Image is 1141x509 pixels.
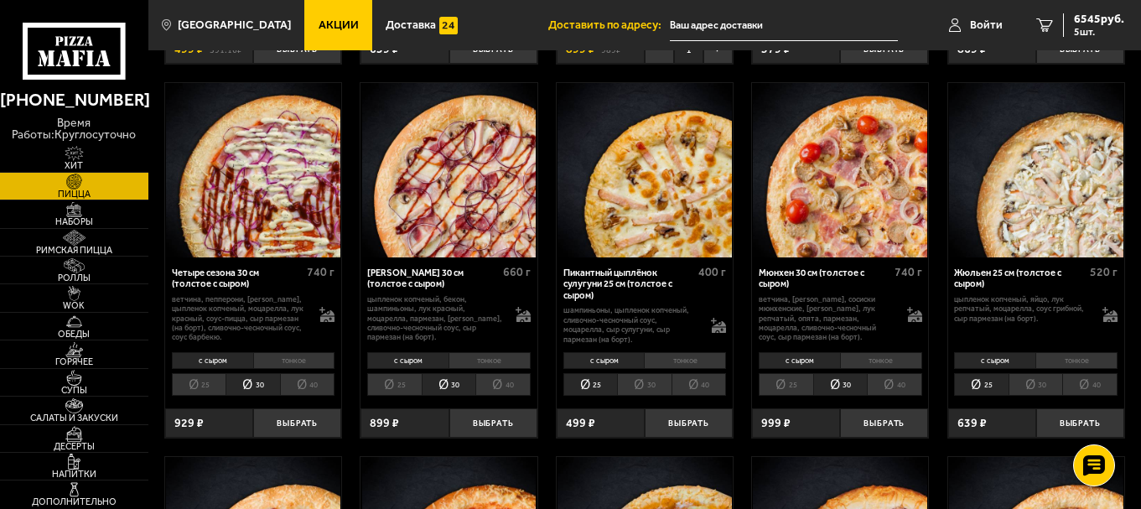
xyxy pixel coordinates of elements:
[1009,373,1063,395] li: 30
[759,352,840,370] li: с сыром
[957,418,987,429] span: 639 ₽
[954,352,1035,370] li: с сыром
[386,19,436,31] span: Доставка
[360,83,537,257] a: Чикен Барбекю 30 см (толстое с сыром)
[753,83,927,257] img: Мюнхен 30 см (толстое с сыром)
[1090,265,1118,279] span: 520 г
[1074,13,1124,25] span: 6545 руб.
[166,83,340,257] img: Четыре сезона 30 см (толстое с сыром)
[253,408,341,438] button: Выбрать
[813,373,868,395] li: 30
[1035,352,1118,370] li: тонкое
[759,294,895,342] p: ветчина, [PERSON_NAME], сосиски мюнхенские, [PERSON_NAME], лук репчатый, опята, пармезан, моцарел...
[165,83,341,257] a: Четыре сезона 30 см (толстое с сыром)
[895,265,922,279] span: 740 г
[674,34,703,64] span: 1
[449,352,531,370] li: тонкое
[226,373,280,395] li: 30
[449,408,537,438] button: Выбрать
[367,352,449,370] li: с сыром
[761,418,791,429] span: 999 ₽
[1036,408,1124,438] button: Выбрать
[954,373,1009,395] li: 25
[178,19,291,31] span: [GEOGRAPHIC_DATA]
[957,44,987,55] span: 869 ₽
[563,305,699,343] p: шампиньоны, цыпленок копченый, сливочно-чесночный соус, моцарелла, сыр сулугуни, сыр пармезан (на...
[1062,373,1118,395] li: 40
[367,267,499,290] div: [PERSON_NAME] 30 см (толстое с сыром)
[563,373,618,395] li: 25
[563,267,695,302] div: Пикантный цыплёнок сулугуни 25 см (толстое с сыром)
[761,44,791,55] span: 579 ₽
[503,265,531,279] span: 660 г
[558,83,732,257] img: Пикантный цыплёнок сулугуни 25 см (толстое с сыром)
[954,294,1090,323] p: цыпленок копченый, яйцо, лук репчатый, моцарелла, соус грибной, сыр пармезан (на борт).
[948,83,1124,257] a: Жюльен 25 см (толстое с сыром)
[174,418,204,429] span: 929 ₽
[698,265,726,279] span: 400 г
[970,19,1003,31] span: Войти
[172,267,303,290] div: Четыре сезона 30 см (толстое с сыром)
[367,294,503,342] p: цыпленок копченый, бекон, шампиньоны, лук красный, моцарелла, пармезан, [PERSON_NAME], сливочно-ч...
[670,10,898,41] input: Ваш адрес доставки
[367,373,422,395] li: 25
[172,294,308,342] p: ветчина, пепперони, [PERSON_NAME], цыпленок копченый, моцарелла, лук красный, соус-пицца, сыр пар...
[949,83,1123,257] img: Жюльен 25 см (толстое с сыром)
[644,352,726,370] li: тонкое
[566,44,595,55] span: 899 ₽
[954,267,1086,290] div: Жюльен 25 см (толстое с сыром)
[759,267,890,290] div: Мюнхен 30 см (толстое с сыром)
[1074,27,1124,37] span: 5 шт.
[645,408,733,438] button: Выбрать
[439,17,457,34] img: 15daf4d41897b9f0e9f617042186c801.svg
[174,44,204,55] span: 499 ₽
[752,83,928,257] a: Мюнхен 30 см (толстое с сыром)
[362,83,537,257] img: Чикен Барбекю 30 см (толстое с сыром)
[172,352,253,370] li: с сыром
[557,83,733,257] a: Пикантный цыплёнок сулугуни 25 см (толстое с сыром)
[645,34,674,64] button: −
[370,44,399,55] span: 639 ₽
[563,352,645,370] li: с сыром
[566,418,595,429] span: 499 ₽
[672,373,727,395] li: 40
[475,373,531,395] li: 40
[840,408,928,438] button: Выбрать
[370,418,399,429] span: 899 ₽
[617,373,672,395] li: 30
[307,265,335,279] span: 740 г
[253,352,335,370] li: тонкое
[210,44,242,55] s: 591.16 ₽
[601,44,621,55] s: 989 ₽
[759,373,813,395] li: 25
[548,19,670,31] span: Доставить по адресу:
[172,373,226,395] li: 25
[840,352,922,370] li: тонкое
[422,373,476,395] li: 30
[280,373,335,395] li: 40
[319,19,359,31] span: Акции
[703,34,733,64] button: +
[867,373,922,395] li: 40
